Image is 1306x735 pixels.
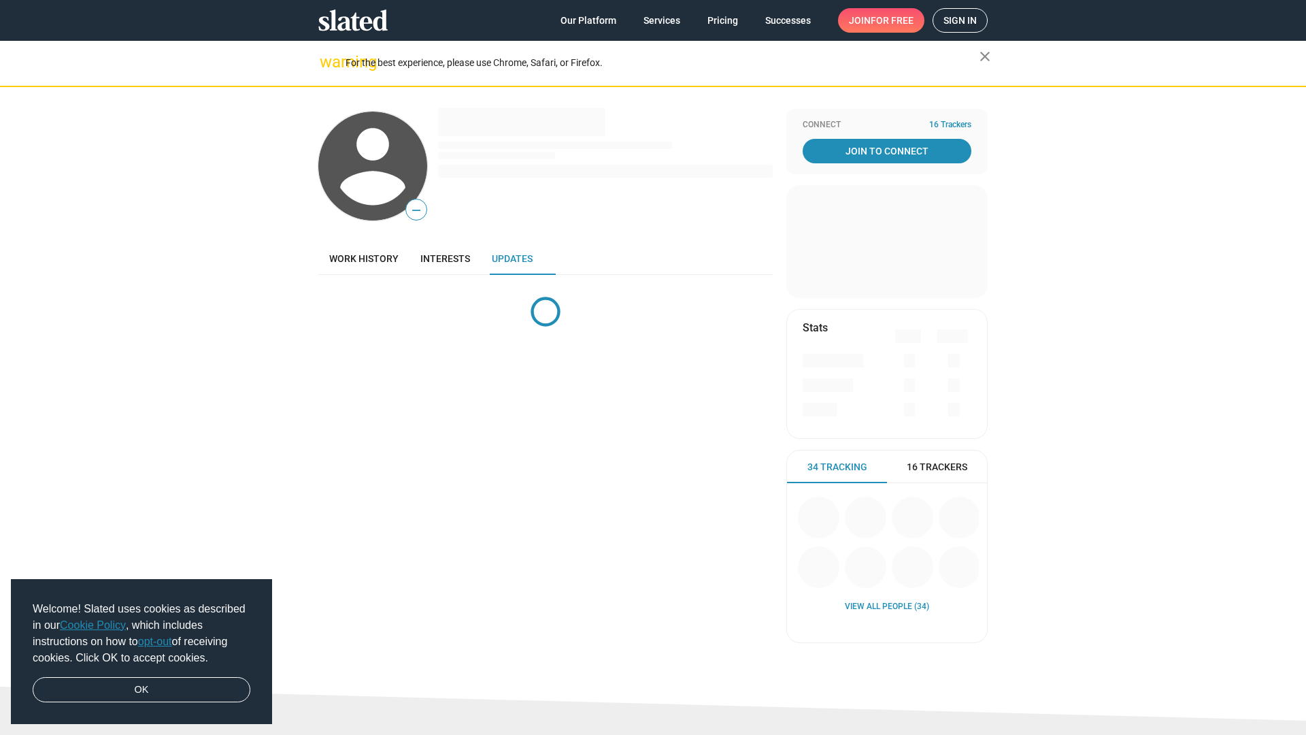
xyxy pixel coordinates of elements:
[60,619,126,631] a: Cookie Policy
[803,120,971,131] div: Connect
[807,461,867,474] span: 34 Tracking
[346,54,979,72] div: For the best experience, please use Chrome, Safari, or Firefox.
[492,253,533,264] span: Updates
[933,8,988,33] a: Sign in
[845,602,929,612] a: View all People (34)
[633,8,691,33] a: Services
[320,54,336,70] mat-icon: warning
[318,242,409,275] a: Work history
[754,8,822,33] a: Successes
[643,8,680,33] span: Services
[409,242,481,275] a: Interests
[707,8,738,33] span: Pricing
[33,601,250,666] span: Welcome! Slated uses cookies as described in our , which includes instructions on how to of recei...
[871,8,914,33] span: for free
[849,8,914,33] span: Join
[420,253,470,264] span: Interests
[550,8,627,33] a: Our Platform
[33,677,250,703] a: dismiss cookie message
[406,201,426,219] span: —
[838,8,924,33] a: Joinfor free
[977,48,993,65] mat-icon: close
[907,461,967,474] span: 16 Trackers
[765,8,811,33] span: Successes
[803,321,828,335] mat-card-title: Stats
[11,579,272,725] div: cookieconsent
[560,8,616,33] span: Our Platform
[929,120,971,131] span: 16 Trackers
[803,139,971,163] a: Join To Connect
[697,8,749,33] a: Pricing
[805,139,969,163] span: Join To Connect
[138,636,172,647] a: opt-out
[943,9,977,32] span: Sign in
[481,242,543,275] a: Updates
[329,253,399,264] span: Work history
